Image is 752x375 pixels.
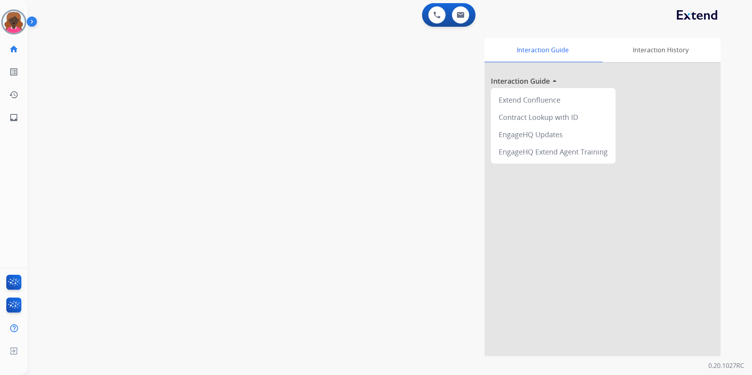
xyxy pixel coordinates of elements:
img: avatar [3,11,25,33]
div: Interaction History [601,38,721,62]
div: EngageHQ Updates [494,126,612,143]
div: Contract Lookup with ID [494,108,612,126]
div: Extend Confluence [494,91,612,108]
p: 0.20.1027RC [708,361,744,370]
mat-icon: list_alt [9,67,18,77]
mat-icon: inbox [9,113,18,122]
div: EngageHQ Extend Agent Training [494,143,612,160]
div: Interaction Guide [485,38,601,62]
mat-icon: home [9,44,18,54]
mat-icon: history [9,90,18,99]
